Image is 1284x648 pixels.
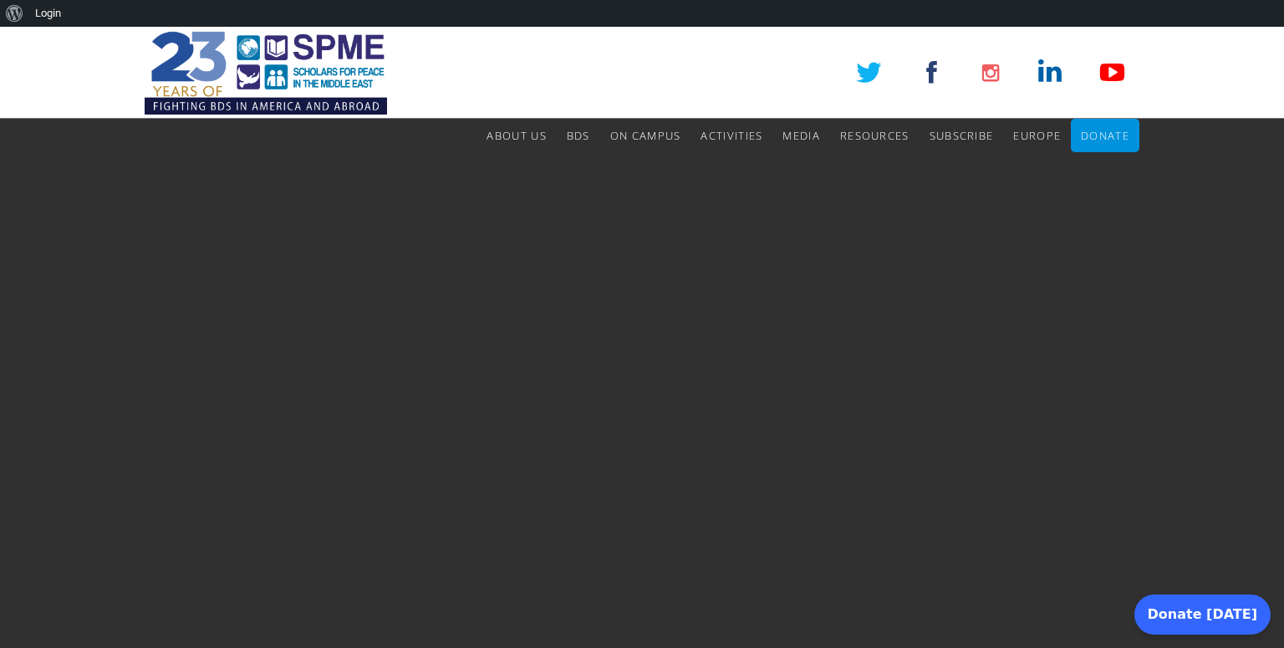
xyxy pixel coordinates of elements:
span: Europe [1013,128,1061,143]
a: Media [782,119,820,152]
span: Media [782,128,820,143]
a: Donate [1081,119,1129,152]
a: BDS [567,119,590,152]
img: SPME [145,27,387,119]
span: Resources [840,128,909,143]
a: Resources [840,119,909,152]
a: Activities [701,119,762,152]
a: Subscribe [930,119,994,152]
span: BDS [567,128,590,143]
span: On Campus [610,128,681,143]
span: Donate [1081,128,1129,143]
span: Activities [701,128,762,143]
a: On Campus [610,119,681,152]
a: About Us [487,119,546,152]
span: Subscribe [930,128,994,143]
a: Europe [1013,119,1061,152]
span: About Us [487,128,546,143]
